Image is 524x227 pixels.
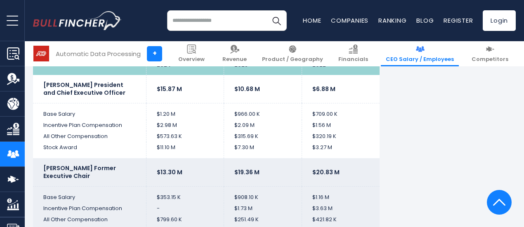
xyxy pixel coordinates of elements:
[444,16,473,25] a: Register
[157,85,182,93] b: $15.87 M
[416,16,434,25] a: Blog
[483,10,516,31] a: Login
[224,203,302,214] td: $1.73 M
[33,203,146,214] td: Incentive Plan Compensation
[224,120,302,131] td: $2.09 M
[224,187,302,203] td: $908.10 K
[33,103,146,119] td: Base Salary
[234,85,260,93] b: $10.68 M
[217,41,252,66] a: Revenue
[338,56,368,63] span: Financials
[333,41,373,66] a: Financials
[146,187,224,203] td: $353.15 K
[146,120,224,131] td: $2.98 M
[43,164,116,180] b: [PERSON_NAME] Former Executive Chair
[146,131,224,142] td: $573.63 K
[224,131,302,142] td: $315.69 K
[312,85,335,93] b: $6.88 M
[312,168,340,176] b: $20.83 M
[386,56,454,63] span: CEO Salary / Employees
[146,203,224,214] td: -
[331,16,368,25] a: Companies
[178,56,205,63] span: Overview
[33,11,122,30] a: Go to homepage
[266,10,287,31] button: Search
[33,46,49,61] img: ADP logo
[146,214,224,225] td: $799.60 K
[302,142,380,159] td: $3.27 M
[302,214,380,225] td: $421.82 K
[173,41,210,66] a: Overview
[302,120,380,131] td: $1.56 M
[467,41,513,66] a: Competitors
[33,11,122,30] img: bullfincher logo
[472,56,508,63] span: Competitors
[378,16,406,25] a: Ranking
[222,56,247,63] span: Revenue
[146,142,224,159] td: $11.10 M
[56,49,141,59] div: Automatic Data Processing
[302,103,380,119] td: $709.00 K
[43,81,125,97] b: [PERSON_NAME] President and Chief Executive Officer
[33,142,146,159] td: Stock Award
[381,41,459,66] a: CEO Salary / Employees
[147,46,162,61] a: +
[224,214,302,225] td: $251.49 K
[302,187,380,203] td: $1.16 M
[302,131,380,142] td: $320.19 K
[33,120,146,131] td: Incentive Plan Compensation
[302,203,380,214] td: $3.63 M
[33,131,146,142] td: All Other Compensation
[157,168,182,176] b: $13.30 M
[257,41,328,66] a: Product / Geography
[33,214,146,225] td: All Other Compensation
[146,103,224,119] td: $1.20 M
[234,168,260,176] b: $19.36 M
[224,103,302,119] td: $966.00 K
[33,187,146,203] td: Base Salary
[303,16,321,25] a: Home
[262,56,323,63] span: Product / Geography
[224,142,302,159] td: $7.30 M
